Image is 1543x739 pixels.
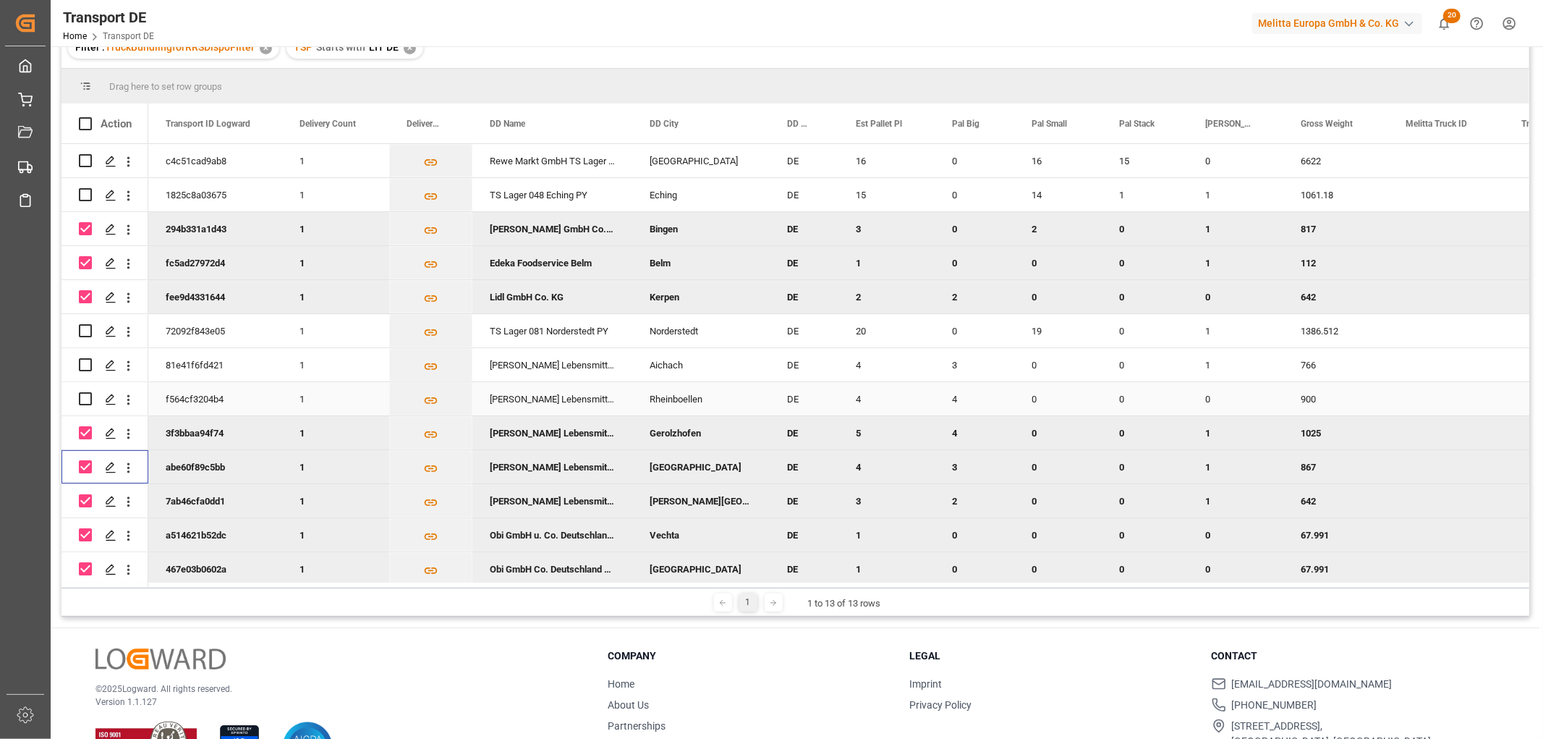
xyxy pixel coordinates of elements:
[1102,382,1188,415] div: 0
[282,348,389,381] div: 1
[838,314,935,347] div: 20
[632,212,770,245] div: Bingen
[1188,552,1283,586] div: 0
[1188,416,1283,449] div: 1
[770,552,838,586] div: DE
[909,699,972,711] a: Privacy Policy
[1102,518,1188,552] div: 0
[1102,314,1188,347] div: 0
[838,552,935,586] div: 1
[63,7,154,28] div: Transport DE
[838,518,935,552] div: 1
[1102,348,1188,381] div: 0
[61,382,148,416] div: Press SPACE to select this row.
[472,178,632,211] div: TS Lager 048 Eching PY
[95,649,226,670] img: Logward Logo
[407,119,442,129] span: Delivery List
[632,144,770,177] div: [GEOGRAPHIC_DATA]
[148,280,282,313] div: fee9d4331644
[1119,119,1155,129] span: Pal Stack
[608,720,666,732] a: Partnerships
[61,314,148,348] div: Press SPACE to select this row.
[1283,416,1388,449] div: 1025
[148,144,282,177] div: c4c51cad9ab8
[472,518,632,552] div: Obi GmbH u. Co. Deutschland KG
[739,594,757,612] div: 1
[61,280,148,314] div: Press SPACE to deselect this row.
[472,484,632,518] div: [PERSON_NAME] Lebensmittelfilialbetrieb
[490,119,525,129] span: DD Name
[1188,144,1283,177] div: 0
[61,484,148,518] div: Press SPACE to deselect this row.
[294,41,313,53] span: TSP
[952,119,979,129] span: Pal Big
[770,382,838,415] div: DE
[770,348,838,381] div: DE
[1014,518,1102,552] div: 0
[856,119,902,129] span: Est Pallet Pl
[787,119,808,129] span: DD Country
[61,518,148,552] div: Press SPACE to deselect this row.
[148,246,282,279] div: fc5ad27972d4
[1014,484,1102,518] div: 0
[472,416,632,449] div: [PERSON_NAME] Lebensmittelfilialbetrieb
[282,484,389,518] div: 1
[148,382,282,415] div: f564cf3204b4
[935,178,1014,211] div: 0
[770,314,838,347] div: DE
[650,119,679,129] span: DD City
[1283,280,1388,313] div: 642
[1232,698,1317,713] span: [PHONE_NUMBER]
[935,348,1014,381] div: 3
[166,119,250,129] span: Transport ID Logward
[1188,518,1283,552] div: 0
[935,280,1014,313] div: 2
[608,678,634,690] a: Home
[1188,280,1283,313] div: 0
[935,144,1014,177] div: 0
[75,41,105,53] span: Filter :
[61,178,148,212] div: Press SPACE to select this row.
[632,450,770,483] div: [GEOGRAPHIC_DATA]
[282,416,389,449] div: 1
[472,382,632,415] div: [PERSON_NAME] Lebensmittelfilialbetrieb
[770,178,838,211] div: DE
[1283,246,1388,279] div: 112
[1188,246,1283,279] div: 1
[148,314,282,347] div: 72092f843e05
[299,119,356,129] span: Delivery Count
[1032,119,1067,129] span: Pal Small
[770,280,838,313] div: DE
[935,212,1014,245] div: 0
[935,382,1014,415] div: 4
[632,382,770,415] div: Rheinboellen
[282,552,389,586] div: 1
[838,246,935,279] div: 1
[1102,484,1188,518] div: 0
[1428,7,1461,40] button: show 20 new notifications
[148,416,282,449] div: 3f3bbaa94f74
[1283,178,1388,211] div: 1061.18
[61,552,148,586] div: Press SPACE to deselect this row.
[632,246,770,279] div: Belm
[1188,382,1283,415] div: 0
[282,246,389,279] div: 1
[1014,382,1102,415] div: 0
[1283,382,1388,415] div: 900
[770,518,838,552] div: DE
[632,552,770,586] div: [GEOGRAPHIC_DATA]
[935,450,1014,483] div: 3
[95,696,571,709] p: Version 1.1.127
[282,144,389,177] div: 1
[632,416,770,449] div: Gerolzhofen
[632,178,770,211] div: Eching
[1283,518,1388,552] div: 67.991
[1102,552,1188,586] div: 0
[1102,416,1188,449] div: 0
[935,552,1014,586] div: 0
[148,450,282,483] div: abe60f89c5bb
[95,683,571,696] p: © 2025 Logward. All rights reserved.
[101,117,132,130] div: Action
[1014,178,1102,211] div: 14
[1283,348,1388,381] div: 766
